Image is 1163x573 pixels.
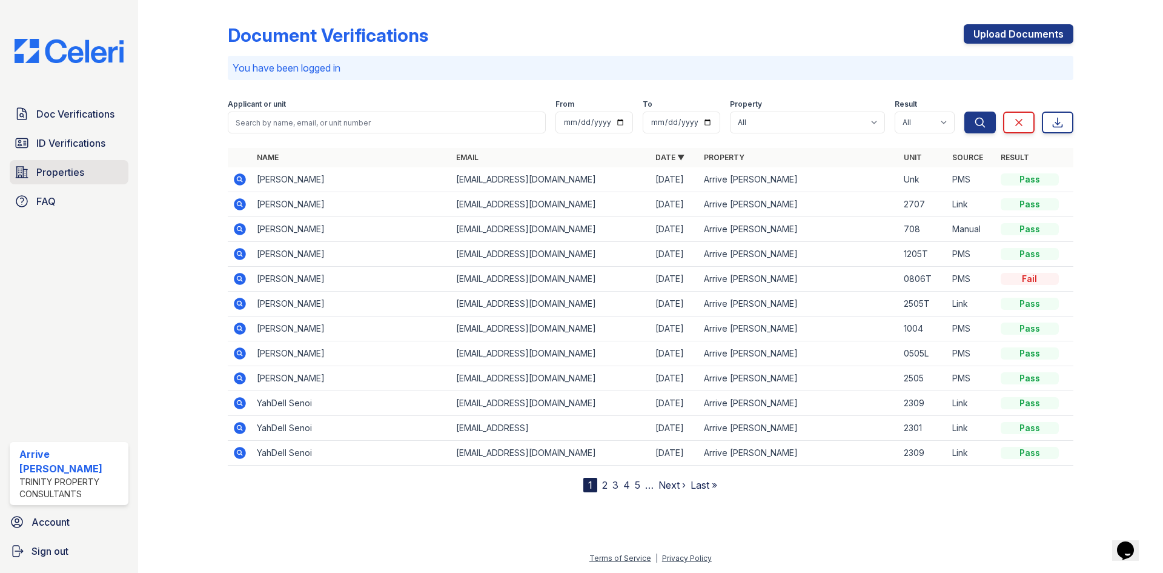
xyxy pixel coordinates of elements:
div: Document Verifications [228,24,428,46]
a: Doc Verifications [10,102,128,126]
td: [PERSON_NAME] [252,192,451,217]
td: YahDell Senoi [252,441,451,466]
td: Arrive [PERSON_NAME] [699,416,898,441]
a: Privacy Policy [662,554,712,563]
td: [EMAIL_ADDRESS][DOMAIN_NAME] [451,267,651,292]
a: 3 [612,479,618,491]
td: 708 [899,217,947,242]
a: Property [704,153,744,162]
td: [EMAIL_ADDRESS][DOMAIN_NAME] [451,167,651,192]
div: Trinity Property Consultants [19,476,124,500]
div: Fail [1001,273,1059,285]
span: FAQ [36,194,56,209]
a: Source [952,153,983,162]
td: Arrive [PERSON_NAME] [699,292,898,317]
div: Pass [1001,323,1059,335]
td: [EMAIL_ADDRESS][DOMAIN_NAME] [451,366,651,391]
td: [DATE] [651,292,699,317]
td: Link [947,441,996,466]
a: Terms of Service [589,554,651,563]
td: [EMAIL_ADDRESS][DOMAIN_NAME] [451,292,651,317]
div: Pass [1001,248,1059,260]
td: [PERSON_NAME] [252,341,451,366]
td: [DATE] [651,217,699,242]
td: Arrive [PERSON_NAME] [699,242,898,267]
td: [EMAIL_ADDRESS][DOMAIN_NAME] [451,192,651,217]
td: Arrive [PERSON_NAME] [699,267,898,292]
div: Pass [1001,397,1059,409]
td: Arrive [PERSON_NAME] [699,317,898,341]
td: [EMAIL_ADDRESS][DOMAIN_NAME] [451,317,651,341]
a: Last » [691,479,717,491]
div: 1 [583,478,597,492]
div: Pass [1001,447,1059,459]
a: FAQ [10,189,128,213]
a: Next › [658,479,686,491]
td: [EMAIL_ADDRESS][DOMAIN_NAME] [451,391,651,416]
div: | [655,554,658,563]
span: Properties [36,165,84,179]
div: Pass [1001,173,1059,186]
div: Pass [1001,347,1059,360]
td: PMS [947,167,996,192]
div: Pass [1001,372,1059,384]
a: 5 [635,479,640,491]
img: CE_Logo_Blue-a8612792a0a2168367f1c8372b55b34899dd931a85d93a1a3d3e32e68fde9ad4.png [5,39,133,63]
input: Search by name, email, or unit number [228,112,546,133]
label: Result [895,99,917,109]
label: Property [730,99,762,109]
div: Pass [1001,298,1059,310]
a: Account [5,510,133,534]
td: Arrive [PERSON_NAME] [699,366,898,391]
td: [EMAIL_ADDRESS] [451,416,651,441]
label: From [555,99,574,109]
td: Arrive [PERSON_NAME] [699,391,898,416]
a: Result [1001,153,1029,162]
div: Arrive [PERSON_NAME] [19,447,124,476]
a: Properties [10,160,128,184]
td: [DATE] [651,416,699,441]
td: [DATE] [651,391,699,416]
td: Unk [899,167,947,192]
td: [DATE] [651,317,699,341]
td: 2505 [899,366,947,391]
label: To [643,99,652,109]
div: Pass [1001,223,1059,235]
td: Arrive [PERSON_NAME] [699,217,898,242]
td: [DATE] [651,167,699,192]
a: Sign out [5,539,133,563]
td: PMS [947,267,996,292]
a: Name [257,153,279,162]
td: Link [947,391,996,416]
td: [DATE] [651,366,699,391]
td: Link [947,416,996,441]
td: 0806T [899,267,947,292]
td: [DATE] [651,341,699,366]
td: Manual [947,217,996,242]
td: [DATE] [651,242,699,267]
span: Account [31,515,70,529]
td: 2309 [899,441,947,466]
td: YahDell Senoi [252,391,451,416]
td: PMS [947,242,996,267]
span: … [645,478,654,492]
a: Unit [904,153,922,162]
span: Doc Verifications [36,107,114,121]
div: Pass [1001,198,1059,210]
td: YahDell Senoi [252,416,451,441]
td: Arrive [PERSON_NAME] [699,192,898,217]
td: Link [947,292,996,317]
td: PMS [947,317,996,341]
a: 2 [602,479,608,491]
td: [PERSON_NAME] [252,242,451,267]
td: [PERSON_NAME] [252,317,451,341]
iframe: chat widget [1112,524,1151,561]
td: PMS [947,341,996,366]
td: [DATE] [651,441,699,466]
a: Date ▼ [655,153,684,162]
td: [PERSON_NAME] [252,167,451,192]
td: [PERSON_NAME] [252,292,451,317]
td: PMS [947,366,996,391]
td: Link [947,192,996,217]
